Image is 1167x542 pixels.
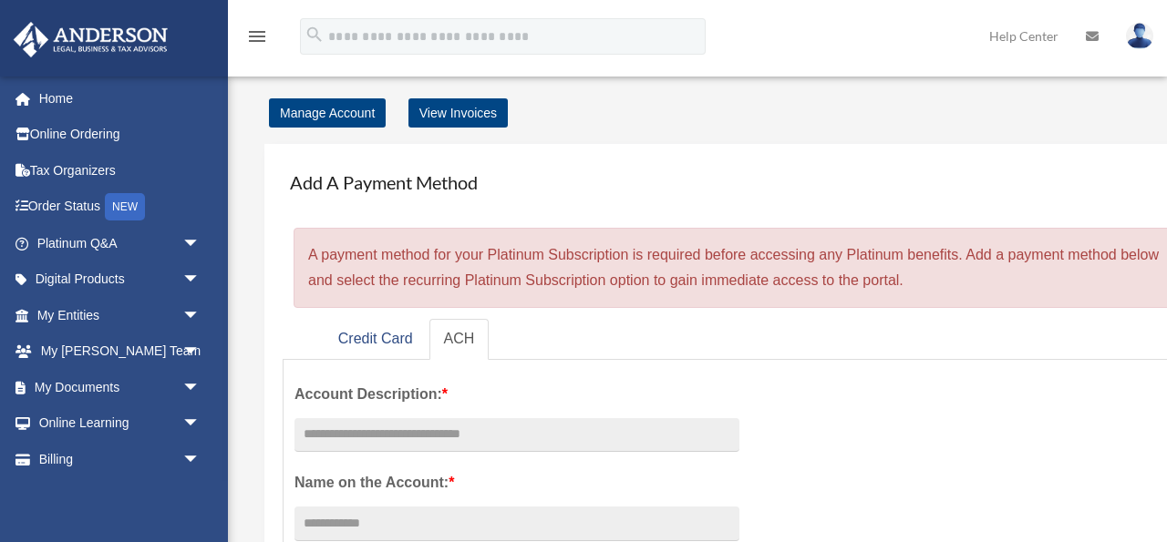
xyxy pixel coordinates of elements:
img: Anderson Advisors Platinum Portal [8,22,173,57]
a: Home [13,80,228,117]
span: arrow_drop_down [182,369,219,406]
a: Order StatusNEW [13,189,228,226]
span: arrow_drop_down [182,261,219,299]
a: My [PERSON_NAME] Teamarrow_drop_down [13,333,228,370]
a: Online Ordering [13,117,228,153]
span: arrow_drop_down [182,405,219,443]
label: Account Description: [294,382,739,407]
a: Digital Productsarrow_drop_down [13,261,228,298]
span: arrow_drop_down [182,297,219,334]
a: My Documentsarrow_drop_down [13,369,228,405]
i: search [305,25,325,45]
a: Tax Organizers [13,152,228,189]
a: My Entitiesarrow_drop_down [13,297,228,333]
span: arrow_drop_down [182,441,219,478]
a: View Invoices [408,98,508,128]
a: ACH [429,319,490,360]
a: Open Invoices [26,477,228,515]
a: Online Learningarrow_drop_down [13,405,228,442]
label: Name on the Account: [294,470,739,496]
div: NEW [105,193,145,220]
span: arrow_drop_down [182,333,219,371]
a: Manage Account [269,98,386,128]
a: Platinum Q&Aarrow_drop_down [13,225,228,261]
img: User Pic [1126,23,1153,49]
a: Billingarrow_drop_down [13,441,228,477]
span: arrow_drop_down [182,225,219,262]
a: menu [246,32,268,47]
a: Credit Card [324,319,428,360]
i: menu [246,26,268,47]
